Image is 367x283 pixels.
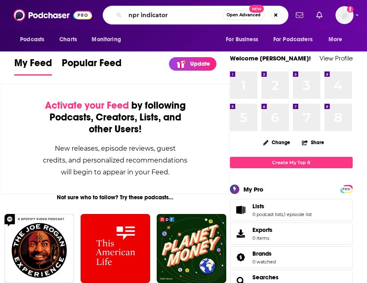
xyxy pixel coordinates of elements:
a: My Feed [14,57,52,76]
a: Lists [252,203,312,210]
a: Lists [233,204,249,216]
button: open menu [86,32,131,47]
a: Show notifications dropdown [313,8,326,22]
span: Exports [252,226,272,234]
span: Lists [252,203,264,210]
span: My Feed [14,57,52,74]
button: Change [258,137,295,147]
span: , [283,212,284,217]
button: open menu [268,32,324,47]
span: Brands [230,246,353,268]
a: Brands [233,252,249,263]
span: Logged in as kkitamorn [335,6,353,24]
a: Charts [54,32,82,47]
p: Update [190,60,210,67]
img: Podchaser - Follow, Share and Rate Podcasts [14,7,92,23]
a: Searches [252,274,279,281]
span: Popular Feed [62,57,122,74]
span: Open Advanced [227,13,261,17]
a: Show notifications dropdown [293,8,306,22]
a: Brands [252,250,276,257]
span: Exports [233,228,249,239]
div: Not sure who to follow? Try these podcasts... [1,194,230,201]
button: open menu [14,32,55,47]
a: 0 podcast lists [252,212,283,217]
button: open menu [220,32,268,47]
a: Exports [230,223,353,245]
a: Popular Feed [62,57,122,76]
div: Search podcasts, credits, & more... [103,6,288,25]
span: New [249,5,264,13]
span: For Business [226,34,258,45]
span: Monitoring [92,34,121,45]
span: Lists [230,199,353,221]
span: More [329,34,342,45]
a: PRO [342,185,351,192]
span: Charts [59,34,77,45]
button: open menu [323,32,353,47]
div: by following Podcasts, Creators, Lists, and other Users! [43,100,188,135]
a: Welcome [PERSON_NAME]! [230,54,311,62]
div: New releases, episode reviews, guest credits, and personalized recommendations will begin to appe... [43,143,188,178]
button: Open AdvancedNew [223,10,264,20]
span: Podcasts [20,34,44,45]
button: Share [302,134,324,150]
input: Search podcasts, credits, & more... [125,9,223,22]
button: Show profile menu [335,6,353,24]
a: Update [169,57,216,71]
a: View Profile [320,54,353,62]
a: Create My Top 8 [230,157,353,168]
img: User Profile [335,6,353,24]
svg: Add a profile image [347,6,353,13]
div: My Pro [243,185,263,193]
span: 0 items [252,235,272,241]
span: For Podcasters [273,34,313,45]
span: Brands [252,250,272,257]
a: 1 episode list [284,212,312,217]
a: 0 watched [252,259,276,265]
span: Activate your Feed [45,99,129,111]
